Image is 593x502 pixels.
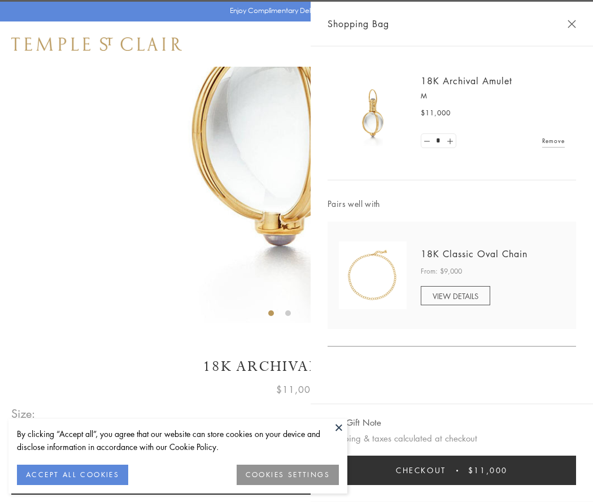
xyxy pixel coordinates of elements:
[17,465,128,485] button: ACCEPT ALL COOKIES
[339,241,407,309] img: N88865-OV18
[421,107,451,119] span: $11,000
[421,266,462,277] span: From: $9,000
[11,37,182,51] img: Temple St. Clair
[11,357,582,376] h1: 18K Archival Amulet
[230,5,358,16] p: Enjoy Complimentary Delivery & Returns
[421,286,490,305] a: VIEW DETAILS
[468,464,508,477] span: $11,000
[433,291,478,301] span: VIEW DETAILS
[339,79,407,147] img: 18K Archival Amulet
[328,416,381,430] button: Add Gift Note
[17,427,339,453] div: By clicking “Accept all”, you agree that our website can store cookies on your device and disclos...
[421,134,433,148] a: Set quantity to 0
[444,134,455,148] a: Set quantity to 2
[396,464,446,477] span: Checkout
[276,382,317,397] span: $11,000
[421,90,565,102] p: M
[542,135,565,147] a: Remove
[237,465,339,485] button: COOKIES SETTINGS
[328,431,576,445] p: Shipping & taxes calculated at checkout
[328,197,576,210] span: Pairs well with
[11,404,36,423] span: Size:
[328,16,389,31] span: Shopping Bag
[568,20,576,28] button: Close Shopping Bag
[421,248,527,260] a: 18K Classic Oval Chain
[328,456,576,485] button: Checkout $11,000
[421,75,512,87] a: 18K Archival Amulet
